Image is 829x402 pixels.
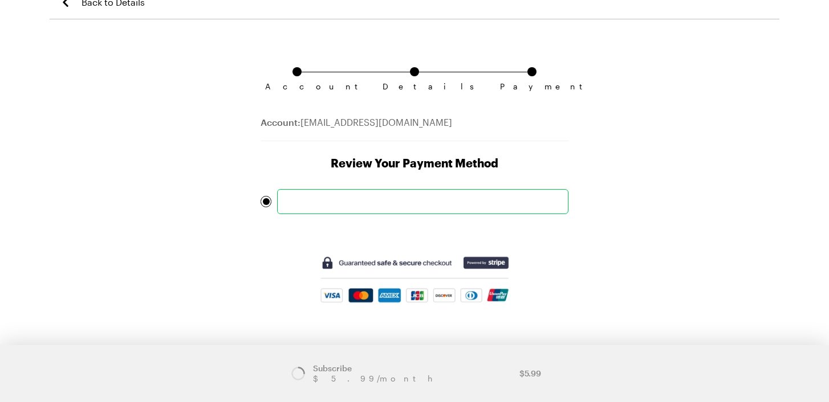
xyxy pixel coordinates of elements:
[265,82,329,91] span: Account
[410,67,419,82] a: Details
[261,116,568,141] div: [EMAIL_ADDRESS][DOMAIN_NAME]
[261,117,300,128] span: Account:
[261,155,568,171] h1: Review Your Payment Method
[319,255,510,304] img: Guaranteed safe and secure checkout powered by Stripe
[500,82,564,91] span: Payment
[283,195,562,208] iframe: Secure card payment input frame
[383,82,446,91] span: Details
[261,67,568,82] ol: Subscription checkout form navigation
